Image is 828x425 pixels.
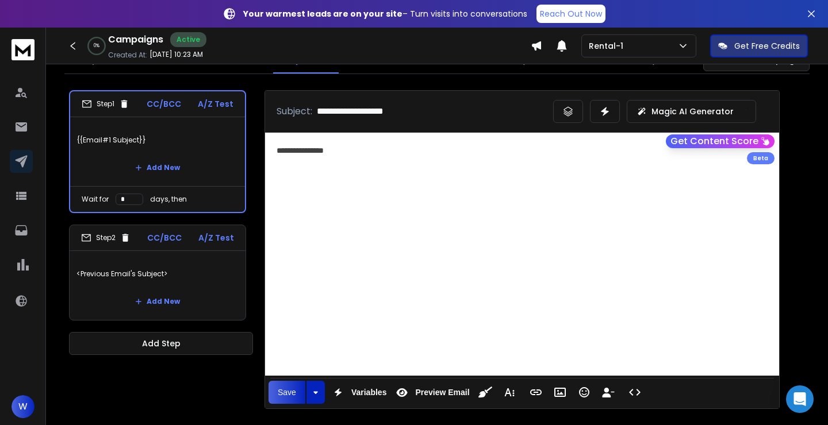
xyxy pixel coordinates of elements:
div: Open Intercom Messenger [786,385,814,413]
p: Wait for [82,195,109,204]
p: Rental-1 [589,40,628,52]
p: {{Email#1 Subject}} [77,124,238,156]
div: Beta [747,152,775,164]
p: <Previous Email's Subject> [76,258,239,290]
img: logo [11,39,34,60]
button: Preview Email [391,381,471,404]
button: W [11,395,34,418]
p: A/Z Test [198,232,234,244]
p: [DATE] 10:23 AM [149,50,203,59]
button: Get Free Credits [710,34,808,57]
button: Insert Image (⌘P) [549,381,571,404]
span: Variables [349,388,389,397]
button: Add Step [69,332,253,355]
button: Get Content Score [666,134,775,148]
div: Step 1 [82,99,129,109]
button: Insert Link (⌘K) [525,381,547,404]
button: More Text [499,381,520,404]
button: Variables [327,381,389,404]
button: Save [269,381,305,404]
button: Magic AI Generator [627,100,756,123]
span: Preview Email [413,388,471,397]
button: Clean HTML [474,381,496,404]
p: Get Free Credits [734,40,800,52]
a: Reach Out Now [536,5,605,23]
h1: Campaigns [108,33,163,47]
div: Active [170,32,206,47]
p: Reach Out Now [540,8,602,20]
p: CC/BCC [147,232,182,244]
button: Insert Unsubscribe Link [597,381,619,404]
p: A/Z Test [198,98,233,110]
p: 0 % [94,42,99,49]
div: Step 2 [81,233,131,243]
li: Step2CC/BCCA/Z Test<Previous Email's Subject>Add New [69,225,246,320]
button: Add New [126,290,189,313]
li: Step1CC/BCCA/Z Test{{Email#1 Subject}}Add NewWait fordays, then [69,90,246,213]
p: CC/BCC [147,98,181,110]
p: Created At: [108,51,147,60]
p: Subject: [277,105,312,118]
button: Add New [126,156,189,179]
p: days, then [150,195,187,204]
p: – Turn visits into conversations [243,8,527,20]
strong: Your warmest leads are on your site [243,8,402,20]
p: Magic AI Generator [651,106,734,117]
button: Code View [624,381,646,404]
